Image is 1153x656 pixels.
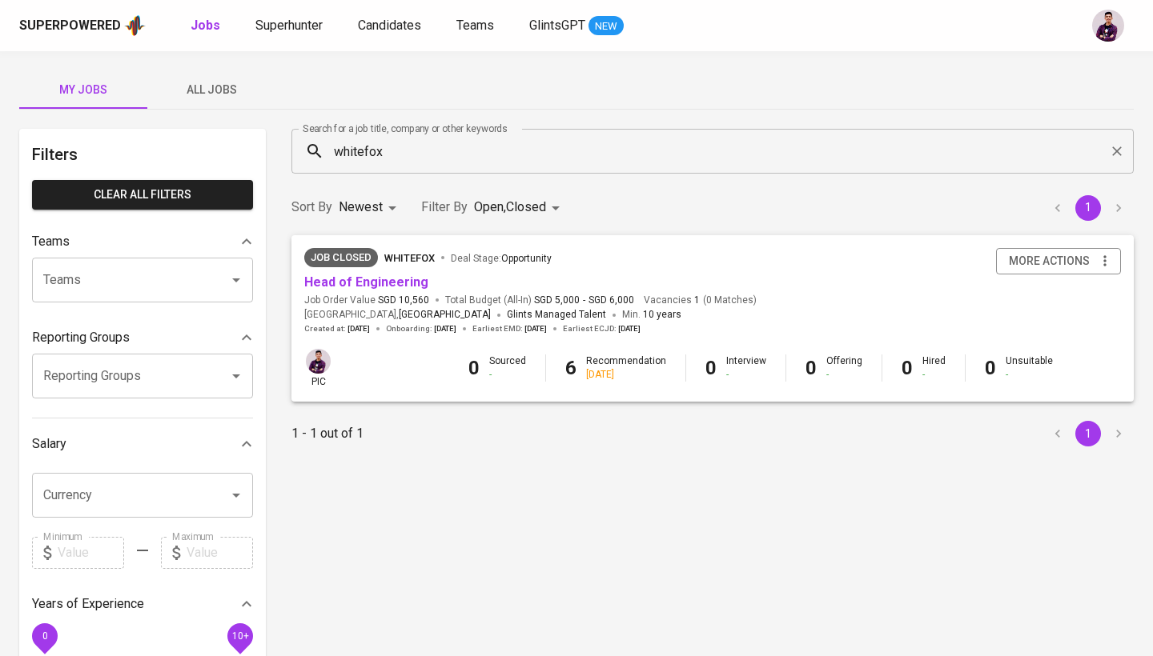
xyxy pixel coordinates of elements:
[474,199,506,214] span: Open ,
[902,357,913,379] b: 0
[705,357,717,379] b: 0
[1092,10,1124,42] img: erwin@glints.com
[32,588,253,620] div: Years of Experience
[996,248,1121,274] button: more actions
[187,537,253,569] input: Value
[618,323,641,334] span: [DATE]
[225,269,247,291] button: Open
[529,18,585,33] span: GlintsGPT
[29,80,138,100] span: My Jobs
[692,294,700,307] span: 1
[399,307,491,323] span: [GEOGRAPHIC_DATA]
[32,180,253,210] button: Clear All filters
[58,537,124,569] input: Value
[32,594,144,614] p: Years of Experience
[255,16,326,36] a: Superhunter
[255,18,323,33] span: Superhunter
[805,357,817,379] b: 0
[225,484,247,506] button: Open
[339,198,383,217] p: Newest
[157,80,266,100] span: All Jobs
[434,323,456,334] span: [DATE]
[1106,140,1128,162] button: Clear
[1075,195,1101,221] button: page 1
[534,294,580,307] span: SGD 5,000
[456,18,494,33] span: Teams
[304,307,491,323] span: [GEOGRAPHIC_DATA] ,
[191,16,223,36] a: Jobs
[291,198,332,217] p: Sort By
[589,294,634,307] span: SGD 6,000
[421,198,468,217] p: Filter By
[32,226,253,258] div: Teams
[589,18,624,34] span: NEW
[384,252,435,264] span: Whitefox
[643,309,681,320] span: 10 years
[32,434,66,454] p: Salary
[45,185,240,205] span: Clear All filters
[191,18,220,33] b: Jobs
[726,368,766,382] div: -
[304,248,378,267] div: Client has not responded > 14 days, Slow response from client
[622,309,681,320] span: Min.
[826,354,862,382] div: Offering
[358,18,421,33] span: Candidates
[339,193,402,222] div: Newest
[42,630,47,641] span: 0
[231,630,248,641] span: 10+
[304,250,378,266] span: Job Closed
[304,323,370,334] span: Created at :
[32,322,253,354] div: Reporting Groups
[386,323,456,334] span: Onboarding :
[506,199,546,214] span: Closed
[32,428,253,460] div: Salary
[378,294,429,307] span: SGD 10,560
[32,142,253,167] h6: Filters
[451,253,552,264] span: Deal Stage :
[306,349,331,374] img: erwin@glints.com
[19,14,146,38] a: Superpoweredapp logo
[456,16,497,36] a: Teams
[19,17,121,35] div: Superpowered
[1043,195,1134,221] nav: pagination navigation
[489,354,526,382] div: Sourced
[468,357,480,379] b: 0
[489,368,526,382] div: -
[985,357,996,379] b: 0
[726,354,766,382] div: Interview
[524,323,547,334] span: [DATE]
[1006,354,1053,382] div: Unsuitable
[1009,251,1090,271] span: more actions
[563,323,641,334] span: Earliest ECJD :
[586,354,666,382] div: Recommendation
[586,368,666,382] div: [DATE]
[358,16,424,36] a: Candidates
[304,347,332,389] div: pic
[529,16,624,36] a: GlintsGPT NEW
[32,328,130,347] p: Reporting Groups
[583,294,585,307] span: -
[507,309,606,320] span: Glints Managed Talent
[565,357,576,379] b: 6
[445,294,634,307] span: Total Budget (All-In)
[826,368,862,382] div: -
[348,323,370,334] span: [DATE]
[501,253,552,264] span: Opportunity
[225,365,247,387] button: Open
[304,294,429,307] span: Job Order Value
[922,368,946,382] div: -
[32,232,70,251] p: Teams
[124,14,146,38] img: app logo
[1075,421,1101,446] button: page 1
[472,323,547,334] span: Earliest EMD :
[1043,421,1134,446] nav: pagination navigation
[644,294,757,307] span: Vacancies ( 0 Matches )
[474,193,565,222] div: Open,Closed
[1006,368,1053,382] div: -
[922,354,946,382] div: Hired
[291,424,364,443] p: 1 - 1 out of 1
[304,274,428,290] a: Head of Engineering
